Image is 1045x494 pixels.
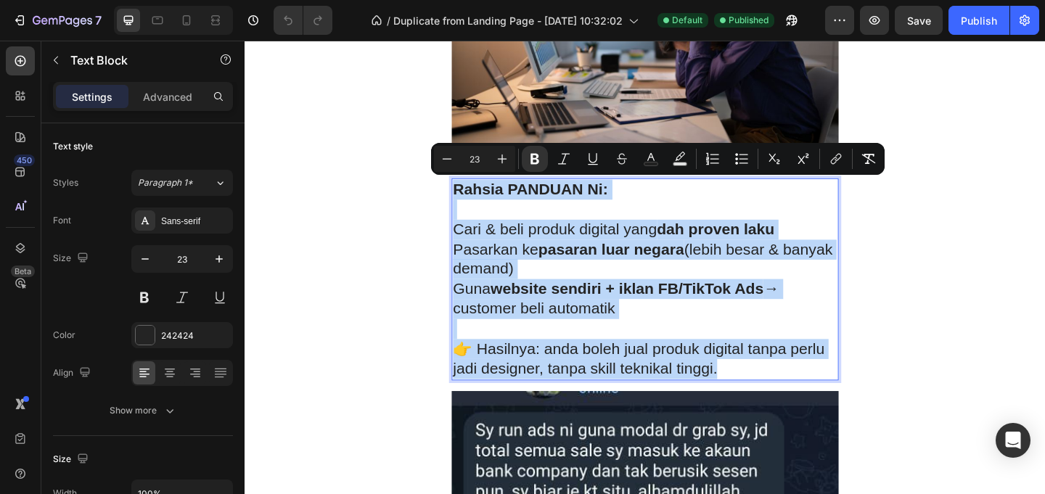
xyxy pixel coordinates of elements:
div: Font [53,214,71,227]
strong: dah proven laku [448,195,576,214]
div: Undo/Redo [274,6,332,35]
p: Advanced [143,89,192,104]
div: Publish [961,13,997,28]
span: / [387,13,390,28]
div: 242424 [161,329,229,342]
strong: website sendiri + iklan FB/TikTok Ads [267,260,564,279]
div: Styles [53,176,78,189]
span: Published [729,14,769,27]
div: Size [53,249,91,268]
p: Guna → customer beli automatik [226,259,644,302]
p: 7 [95,12,102,29]
div: Sans-serif [161,215,229,228]
div: Size [53,450,91,469]
button: Publish [948,6,1009,35]
strong: Rahsia PANDUAN Ni: [226,152,395,170]
button: Show more [53,398,233,424]
div: Color [53,329,75,342]
iframe: Design area [245,41,1045,494]
button: Save [895,6,943,35]
button: Paragraph 1* [131,170,233,196]
button: 7 [6,6,108,35]
span: Duplicate from Landing Page - [DATE] 10:32:02 [393,13,623,28]
span: Default [672,14,702,27]
div: 450 [14,155,35,166]
div: Show more [110,403,177,418]
p: 👉 Hasilnya: anda boleh jual produk digital tanpa perlu jadi designer, tanpa skill teknikal tinggi. [226,324,644,368]
div: Rich Text Editor. Editing area: main [225,149,646,369]
p: Cari & beli produk digital yang [226,194,644,216]
div: Align [53,363,94,383]
div: Beta [11,265,35,277]
div: Text style [53,140,93,153]
strong: pasaran luar negara [319,217,478,236]
div: Editor contextual toolbar [431,143,885,175]
span: Paragraph 1* [138,176,193,189]
p: Text Block [70,52,194,69]
p: Settings [72,89,112,104]
p: Pasarkan ke (lebih besar & banyak demand) [226,216,644,260]
span: Save [907,15,931,27]
div: Open Intercom Messenger [996,423,1030,458]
